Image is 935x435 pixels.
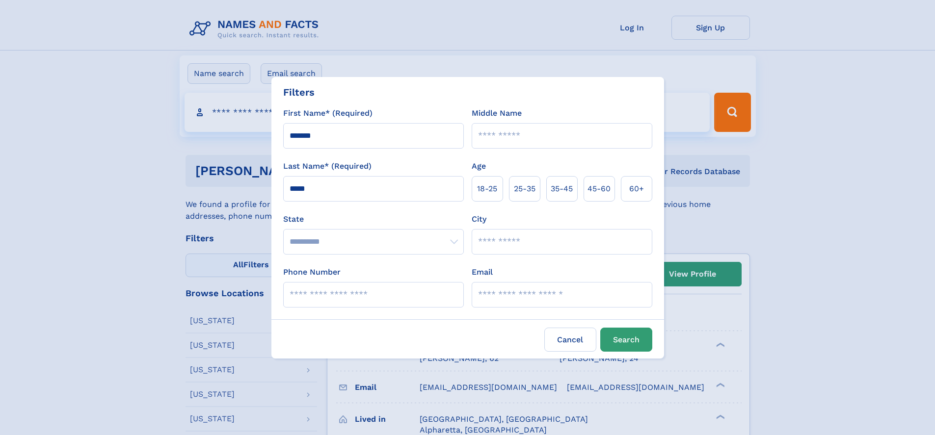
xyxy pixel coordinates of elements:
label: Last Name* (Required) [283,160,372,172]
label: Phone Number [283,266,341,278]
div: Filters [283,85,315,100]
span: 35‑45 [551,183,573,195]
label: City [472,213,486,225]
label: State [283,213,464,225]
span: 25‑35 [514,183,535,195]
span: 18‑25 [477,183,497,195]
label: Cancel [544,328,596,352]
label: Age [472,160,486,172]
label: Middle Name [472,107,522,119]
label: First Name* (Required) [283,107,373,119]
button: Search [600,328,652,352]
span: 45‑60 [588,183,611,195]
label: Email [472,266,493,278]
span: 60+ [629,183,644,195]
